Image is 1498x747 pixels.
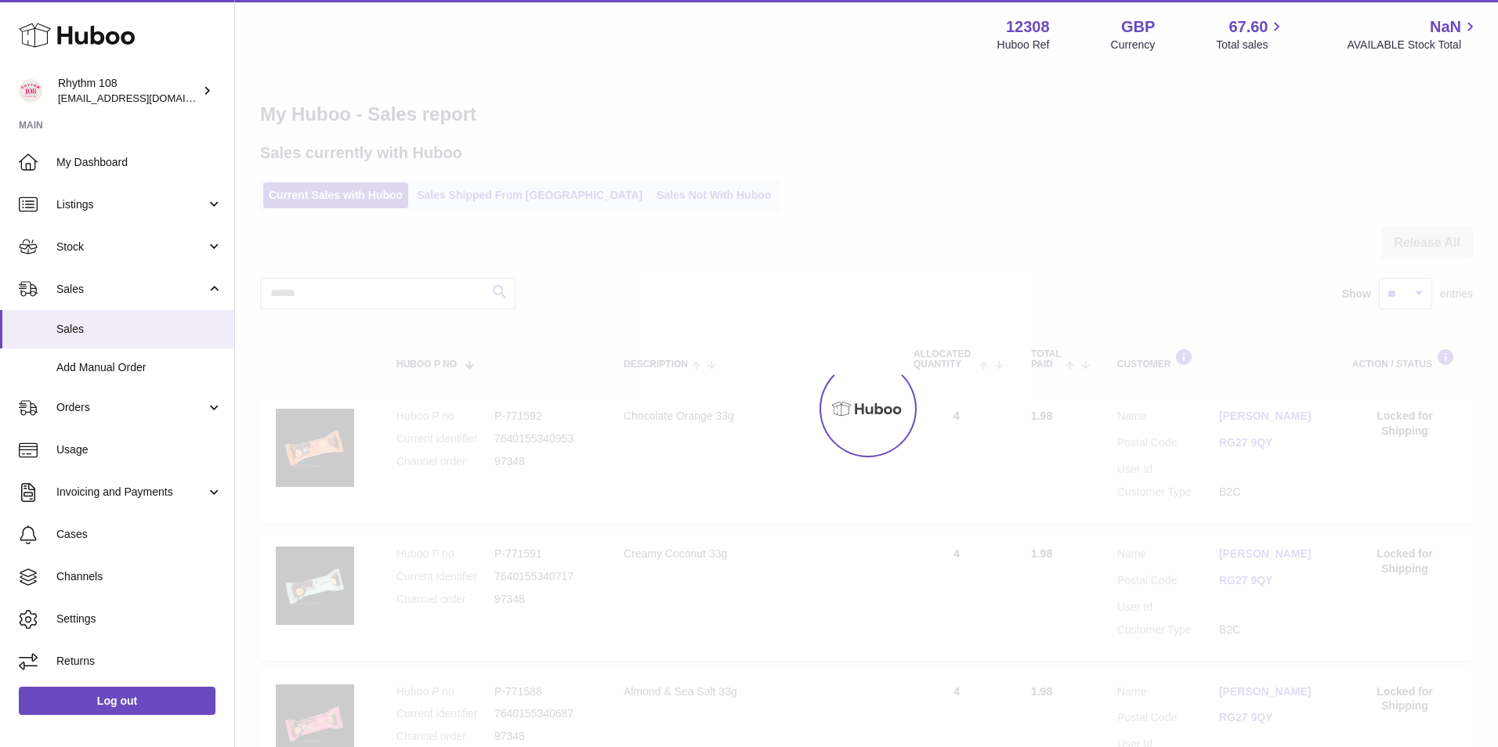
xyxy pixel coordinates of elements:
span: Invoicing and Payments [56,485,206,500]
span: NaN [1430,16,1461,38]
span: Add Manual Order [56,360,223,375]
span: Orders [56,400,206,415]
span: Stock [56,240,206,254]
strong: 12308 [1006,16,1050,38]
div: Rhythm 108 [58,76,199,106]
span: AVAILABLE Stock Total [1347,38,1479,52]
span: Sales [56,322,223,337]
img: internalAdmin-12308@internal.huboo.com [19,79,42,103]
span: Returns [56,654,223,669]
span: Listings [56,197,206,212]
span: Cases [56,527,223,542]
span: 67.60 [1228,16,1268,38]
span: My Dashboard [56,155,223,170]
a: 67.60 Total sales [1216,16,1286,52]
span: Channels [56,569,223,584]
span: Total sales [1216,38,1286,52]
span: Usage [56,442,223,457]
a: NaN AVAILABLE Stock Total [1347,16,1479,52]
strong: GBP [1121,16,1155,38]
span: Sales [56,282,206,297]
div: Currency [1111,38,1156,52]
a: Log out [19,687,215,715]
span: [EMAIL_ADDRESS][DOMAIN_NAME] [58,92,230,104]
span: Settings [56,612,223,626]
div: Huboo Ref [997,38,1050,52]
